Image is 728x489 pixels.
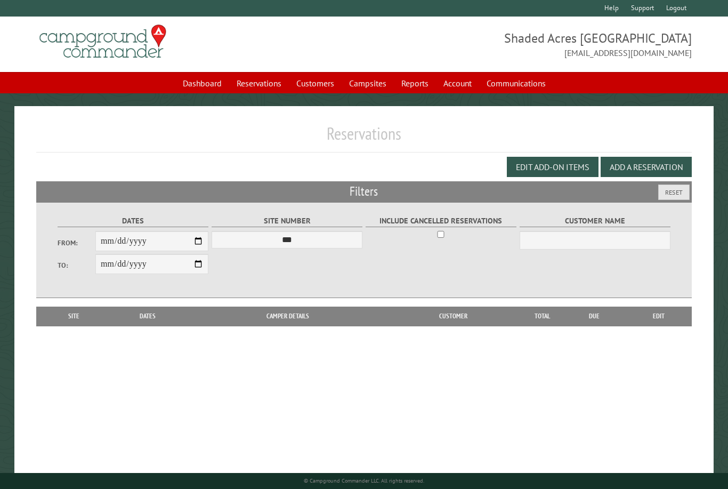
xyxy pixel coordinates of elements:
h1: Reservations [36,123,691,153]
a: Dashboard [176,73,228,93]
small: © Campground Commander LLC. All rights reserved. [304,477,424,484]
th: Total [521,307,564,326]
th: Camper Details [190,307,385,326]
a: Customers [290,73,341,93]
a: Campsites [343,73,393,93]
a: Reservations [230,73,288,93]
a: Communications [480,73,552,93]
label: From: [58,238,95,248]
label: Include Cancelled Reservations [366,215,516,227]
button: Reset [658,185,690,200]
th: Due [564,307,626,326]
button: Edit Add-on Items [507,157,598,177]
a: Account [437,73,478,93]
th: Dates [106,307,190,326]
th: Customer [385,307,521,326]
button: Add a Reservation [601,157,692,177]
label: Customer Name [520,215,670,227]
img: Campground Commander [36,21,169,62]
th: Edit [625,307,691,326]
a: Reports [395,73,435,93]
span: Shaded Acres [GEOGRAPHIC_DATA] [EMAIL_ADDRESS][DOMAIN_NAME] [364,29,692,59]
h2: Filters [36,181,691,202]
label: To: [58,260,95,270]
label: Site Number [212,215,362,227]
th: Site [42,307,106,326]
label: Dates [58,215,208,227]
